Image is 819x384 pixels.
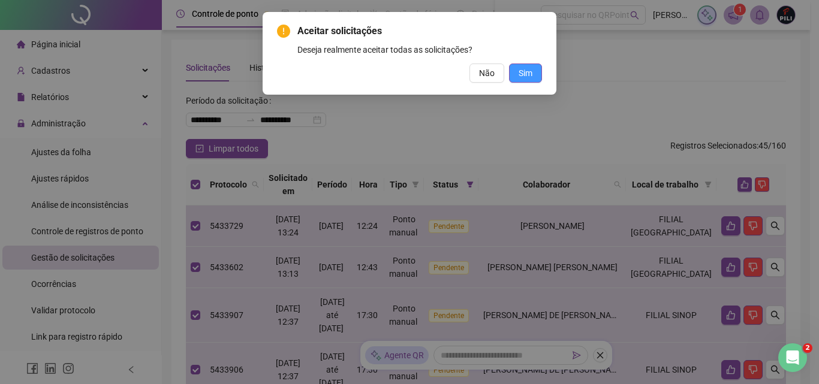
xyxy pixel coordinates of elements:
[297,24,542,38] span: Aceitar solicitações
[277,25,290,38] span: exclamation-circle
[519,66,532,80] span: Sim
[297,43,542,56] div: Deseja realmente aceitar todas as solicitações?
[509,64,542,83] button: Sim
[479,66,495,80] span: Não
[803,343,812,353] span: 2
[469,64,504,83] button: Não
[778,343,807,372] iframe: Intercom live chat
